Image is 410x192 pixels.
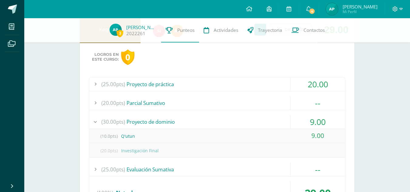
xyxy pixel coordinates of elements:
div: 20.00 [290,77,345,91]
a: Trayectoria [243,18,287,42]
span: Actividades [214,27,238,33]
div: Proyecto de dominio [89,115,345,129]
div: Parcial Sumativo [89,96,345,110]
span: [PERSON_NAME] [343,4,378,10]
div: Evaluación Sumativa [89,163,345,176]
div: Q'utun [89,129,345,143]
span: 4 [309,8,315,15]
span: Trayectoria [258,27,282,33]
img: 16dbf630ebc2ed5c490ee54726b3959b.png [326,3,338,15]
a: Actividades [199,18,243,42]
span: (30.00pts) [101,115,125,129]
span: (10.0pts) [97,129,121,143]
span: 3 [117,29,123,37]
div: 0 [121,49,134,65]
div: Proyecto de práctica [89,77,345,91]
span: (25.00pts) [101,163,125,176]
a: Punteos [161,18,199,42]
img: 16dbf630ebc2ed5c490ee54726b3959b.png [110,24,122,36]
div: Investigación Final [89,144,345,157]
span: Punteos [177,27,195,33]
div: 9.00 [290,115,345,129]
div: -- [290,96,345,110]
div: -- [290,163,345,176]
a: [PERSON_NAME] [126,24,157,30]
span: Mi Perfil [343,9,378,14]
span: (20.0pts) [97,144,121,157]
div: 9.00 [290,129,345,143]
a: Contactos [287,18,329,42]
span: (25.00pts) [101,77,125,91]
a: 2022261 [126,30,145,37]
span: Contactos [303,27,325,33]
span: (20.00pts) [101,96,125,110]
span: Logros en este curso: [92,52,119,62]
